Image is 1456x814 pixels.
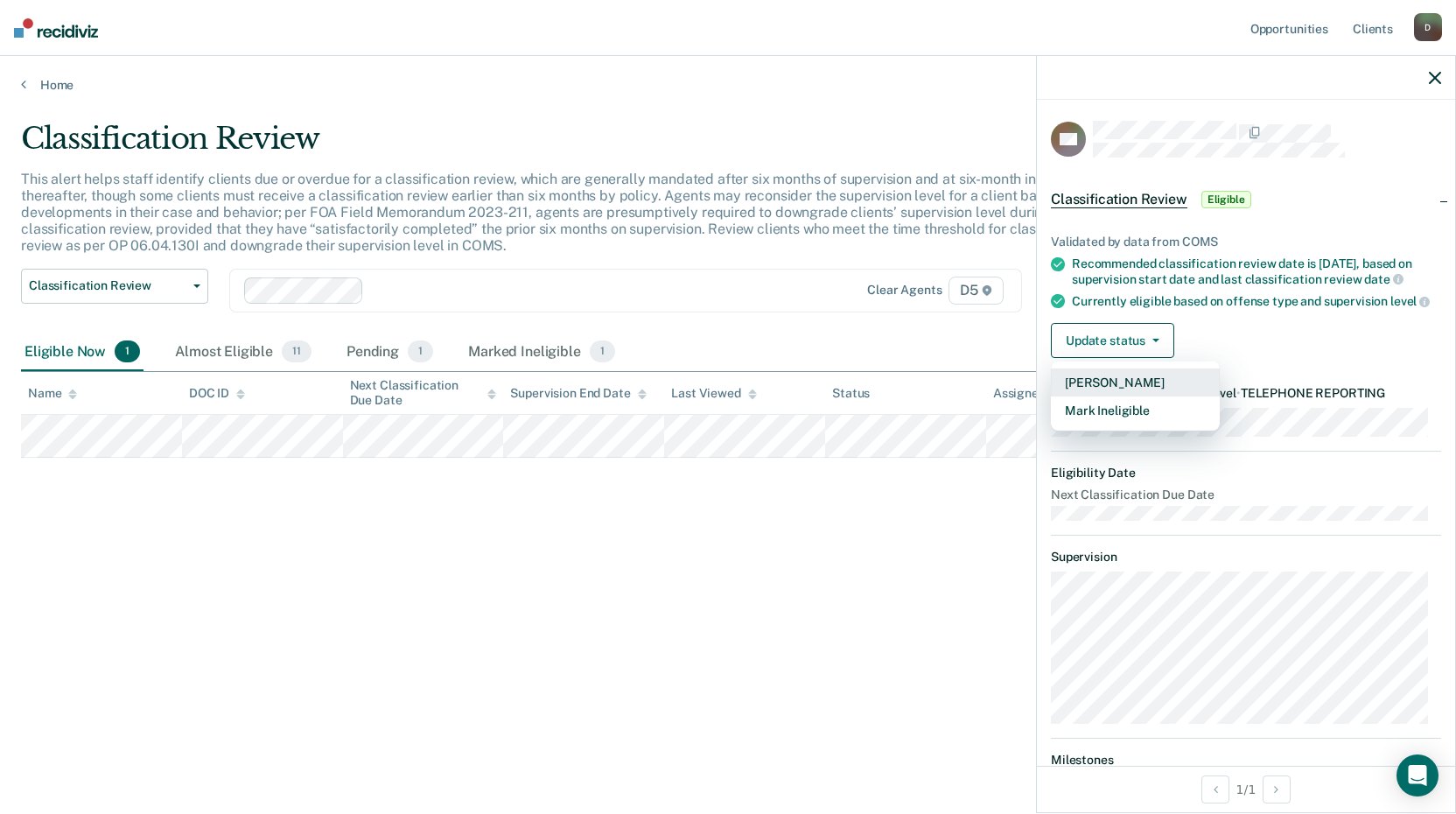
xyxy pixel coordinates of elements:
button: Mark Ineligible [1051,396,1220,425]
span: level [1390,294,1430,308]
div: Status [832,386,870,401]
dt: Next Classification Due Date [1051,488,1441,502]
button: Update status [1051,323,1174,358]
div: Clear agents [867,283,941,298]
div: D [1414,13,1442,41]
div: DOC ID [189,386,245,401]
dt: Recommended Supervision Level TELEPHONE REPORTING [1051,386,1441,401]
div: Assigned to [993,386,1075,401]
div: Classification Review [21,121,1113,171]
div: Pending [343,333,437,372]
div: Recommended classification review date is [DATE], based on supervision start date and last classi... [1072,256,1441,286]
div: Eligible Now [21,333,143,372]
a: Home [21,77,1435,93]
button: Next Opportunity [1263,775,1291,803]
span: Eligible [1201,191,1251,208]
span: • [1236,386,1241,400]
div: Almost Eligible [171,333,315,372]
p: This alert helps staff identify clients due or overdue for a classification review, which are gen... [21,171,1094,255]
button: [PERSON_NAME] [1051,368,1220,396]
span: 1 [590,340,615,363]
div: Last Viewed [671,386,756,401]
span: Classification Review [1051,191,1187,208]
div: Name [28,386,77,401]
dt: Milestones [1051,753,1441,768]
span: D5 [948,277,1004,305]
div: Currently eligible based on offense type and supervision [1072,293,1441,309]
span: 1 [115,340,140,363]
div: 1 / 1 [1037,766,1455,812]
dt: Supervision [1051,550,1441,565]
img: Recidiviz [14,18,98,38]
div: Next Classification Due Date [350,378,497,408]
div: Classification ReviewEligible [1037,172,1455,228]
div: Open Intercom Messenger [1396,754,1438,796]
div: Validated by data from COMS [1051,235,1441,249]
div: Marked Ineligible [465,333,619,372]
dt: Eligibility Date [1051,466,1441,481]
button: Previous Opportunity [1201,775,1229,803]
div: Supervision End Date [510,386,646,401]
span: 11 [282,340,311,363]
span: 1 [408,340,433,363]
span: Classification Review [29,278,186,293]
span: date [1364,272,1403,286]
